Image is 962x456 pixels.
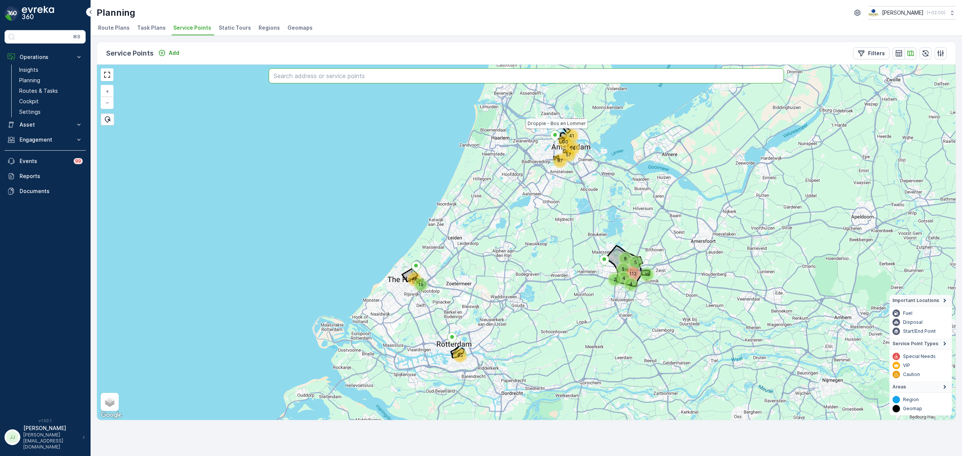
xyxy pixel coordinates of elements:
[563,149,574,160] div: 57
[625,279,637,290] div: 4
[16,75,86,86] a: Planning
[16,96,86,107] a: Cockpit
[563,149,567,154] div: 57
[868,9,879,17] img: basis-logo_rgb2x.png
[99,410,124,420] a: Open this area in Google Maps (opens a new window)
[892,341,938,347] span: Service Point Types
[23,424,79,432] p: [PERSON_NAME]
[5,50,86,65] button: Operations
[20,187,83,195] p: Documents
[409,273,420,285] div: 40
[20,172,83,180] p: Reports
[155,48,182,57] button: Add
[868,50,885,57] p: Filters
[903,362,910,368] p: VIP
[101,97,113,108] a: Zoom Out
[19,87,58,95] p: Routes & Tasks
[73,34,80,40] p: ⌘B
[23,432,79,450] p: [PERSON_NAME][EMAIL_ADDRESS][DOMAIN_NAME]
[903,371,920,377] p: Caution
[620,253,631,264] div: 8
[609,274,614,278] div: 2
[20,157,69,165] p: Events
[101,113,114,125] div: Bulk Select
[853,47,889,59] button: Filters
[641,269,653,280] div: 15
[454,350,466,361] div: 95
[173,24,211,32] span: Service Points
[609,274,620,285] div: 2
[99,410,124,420] img: Google
[20,136,71,143] p: Engagement
[560,136,571,148] div: 90
[5,418,86,423] span: v 1.50.1
[889,338,952,350] summary: Service Point Types
[903,319,923,325] p: Disposal
[101,69,113,80] a: View Fullscreen
[566,130,570,135] div: 41
[454,350,459,354] div: 95
[903,310,912,316] p: Fuel
[5,184,86,199] a: Documents
[75,158,81,164] p: 99
[19,77,40,84] p: Planning
[566,130,577,142] div: 41
[618,273,623,277] div: 4
[630,257,634,261] div: 5
[618,273,629,284] div: 4
[5,169,86,184] a: Reports
[101,394,118,410] a: Layers
[617,264,629,275] div: 5
[409,273,413,278] div: 40
[19,108,41,116] p: Settings
[625,279,630,283] div: 4
[287,24,313,32] span: Geomaps
[137,24,166,32] span: Task Plans
[554,155,566,166] div: 87
[892,297,939,303] span: Important Locations
[617,264,622,268] div: 5
[16,107,86,117] a: Settings
[627,268,632,273] div: 112
[641,269,646,273] div: 15
[5,117,86,132] button: Asset
[630,257,641,268] div: 5
[892,384,906,390] span: Areas
[903,406,922,412] p: Geomap
[889,295,952,307] summary: Important Locations
[22,6,54,21] img: logo_dark-DEwI_e13.png
[106,48,154,59] p: Service Points
[415,279,427,290] div: 19
[882,9,924,17] p: [PERSON_NAME]
[903,397,919,403] p: Region
[554,155,559,160] div: 87
[98,24,130,32] span: Route Plans
[415,279,420,284] div: 19
[20,53,71,61] p: Operations
[101,86,113,97] a: Zoom In
[106,88,109,94] span: +
[560,136,564,141] div: 90
[269,68,784,83] input: Search address or service points
[16,65,86,75] a: Insights
[20,121,71,128] p: Asset
[903,353,936,359] p: Special Needs
[97,7,135,19] p: Planning
[106,99,109,106] span: −
[259,24,280,32] span: Regions
[19,66,38,74] p: Insights
[219,24,251,32] span: Static Tours
[5,424,86,450] button: JJ[PERSON_NAME][PERSON_NAME][EMAIL_ADDRESS][DOMAIN_NAME]
[627,268,638,279] div: 112
[169,49,179,57] p: Add
[6,431,18,443] div: JJ
[5,154,86,169] a: Events99
[16,86,86,96] a: Routes & Tasks
[567,143,572,147] div: 56
[868,6,956,20] button: [PERSON_NAME](+02:00)
[927,10,945,16] p: ( +02:00 )
[5,6,20,21] img: logo
[620,253,624,258] div: 8
[567,143,578,154] div: 56
[903,328,936,334] p: Start/End Point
